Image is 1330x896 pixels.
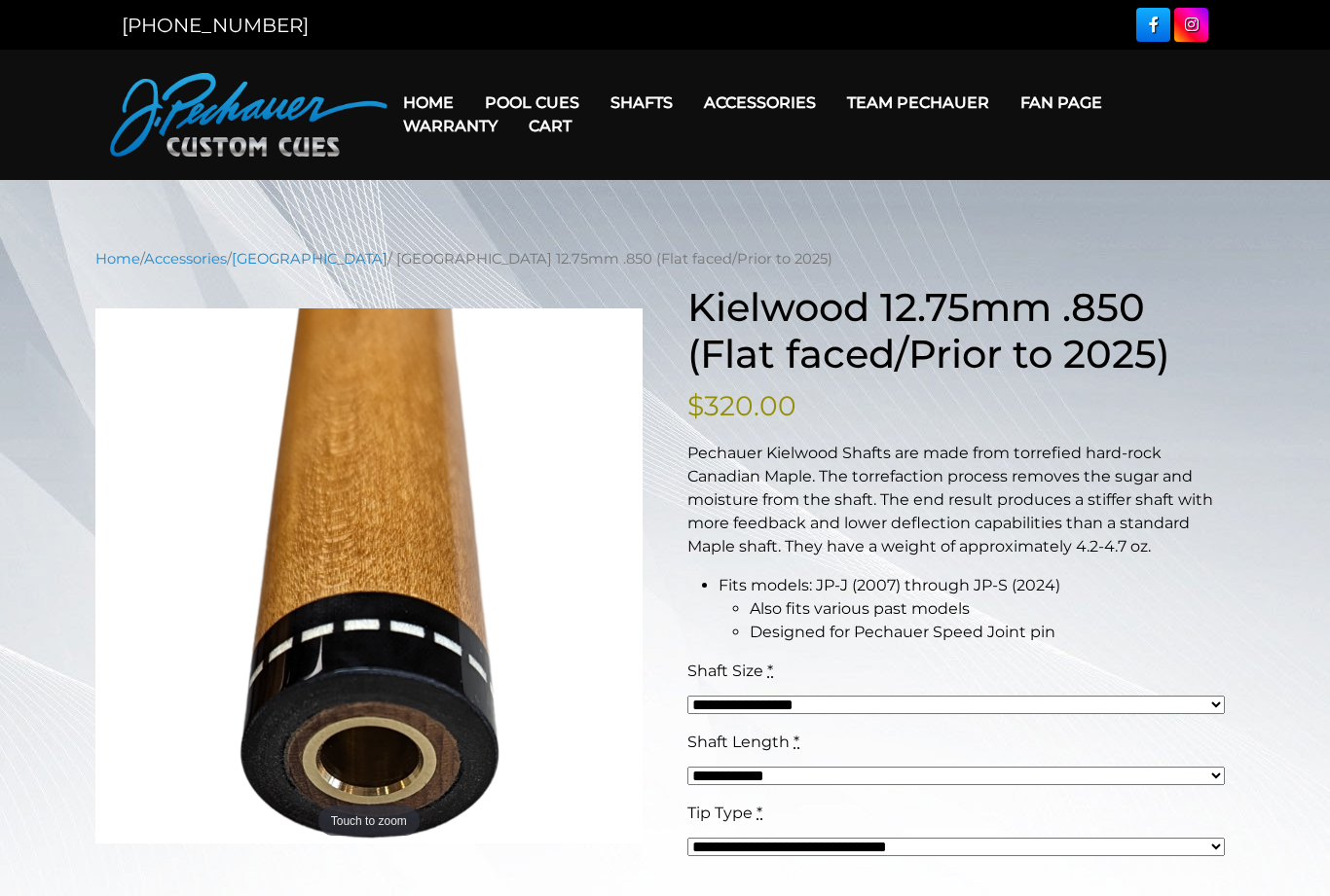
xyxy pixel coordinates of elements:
p: Pechauer Kielwood Shafts are made from torrefied hard-rock Canadian Maple. The torrefaction proce... [687,442,1235,558]
a: Fan Page [1005,78,1118,127]
nav: Breadcrumb [95,248,1235,269]
span: $ [687,389,704,422]
a: Accessories [688,78,831,127]
a: Accessories [144,250,227,268]
a: Shafts [595,78,688,127]
abbr: required [767,662,773,680]
a: Home [95,250,140,268]
a: Pool Cues [469,78,595,127]
a: [PHONE_NUMBER] [122,14,309,37]
img: Pechauer Custom Cues [110,73,388,157]
a: Touch to zoom [95,308,643,843]
span: Shaft Length [687,733,790,751]
a: Cart [513,101,587,151]
a: [GEOGRAPHIC_DATA] [232,250,388,268]
li: Fits models: JP-J (2007) through JP-S (2024) [719,574,1235,644]
li: Also fits various past models [750,597,1235,621]
a: Home [388,78,469,127]
a: Warranty [388,101,513,151]
bdi: 320.00 [687,389,796,422]
abbr: required [757,804,762,822]
span: Tip Type [687,804,753,822]
abbr: required [794,733,799,751]
img: 2.png [95,308,643,843]
li: Designed for Pechauer Speed Joint pin [750,621,1235,644]
a: Team Pechauer [831,78,1005,127]
span: Shaft Size [687,662,763,680]
h1: Kielwood 12.75mm .850 (Flat faced/Prior to 2025) [687,284,1235,377]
